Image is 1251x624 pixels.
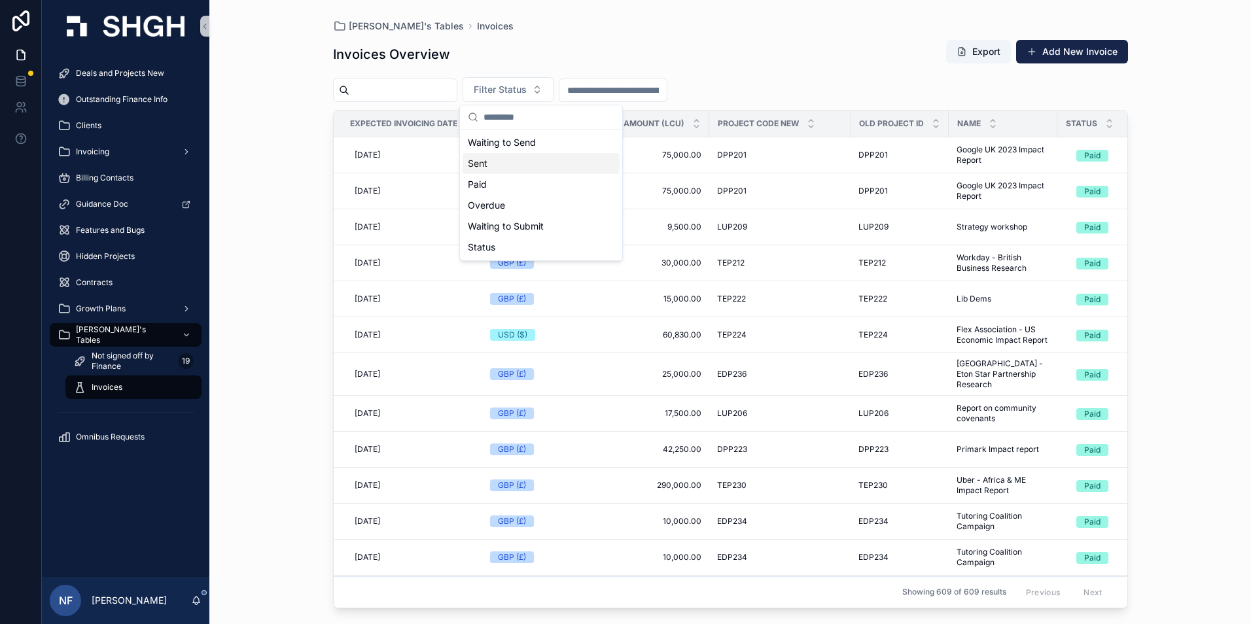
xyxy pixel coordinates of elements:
[490,407,596,419] a: GBP (£)
[957,475,1049,496] a: Uber - Africa & ME Impact Report
[717,186,747,196] span: DPP201
[490,257,596,269] a: GBP (£)
[717,369,843,379] a: EDP236
[1084,330,1101,341] div: Paid
[717,330,843,340] a: TEP224
[92,351,173,372] span: Not signed off by Finance
[612,186,701,196] span: 75,000.00
[355,294,380,304] span: [DATE]
[957,181,1049,201] span: Google UK 2023 Impact Report
[1066,179,1147,203] button: Select Button
[957,294,1049,304] a: Lib Dems
[858,222,941,232] a: LUP209
[957,252,1049,273] span: Workday - British Business Research
[858,330,888,340] span: TEP224
[76,303,126,314] span: Growth Plans
[1084,480,1101,492] div: Paid
[957,358,1049,390] a: [GEOGRAPHIC_DATA] - Eton Star Partnership Research
[490,479,596,491] a: GBP (£)
[858,444,941,455] a: DPP223
[490,443,596,455] a: GBP (£)
[1065,362,1148,387] a: Select Button
[349,145,474,165] a: [DATE]
[957,222,1049,232] a: Strategy workshop
[612,258,701,268] a: 30,000.00
[612,222,701,232] span: 9,500.00
[76,94,167,105] span: Outstanding Finance Info
[717,480,747,491] span: TEP230
[858,150,888,160] span: DPP201
[1016,40,1128,63] button: Add New Invoice
[498,551,526,563] div: GBP (£)
[350,118,457,129] span: Expected Invoicing Date
[355,408,380,419] span: [DATE]
[463,195,620,216] div: Overdue
[858,516,889,527] span: EDP234
[1084,222,1101,234] div: Paid
[858,552,941,563] a: EDP234
[1084,186,1101,198] div: Paid
[957,403,1049,424] a: Report on community covenants
[76,173,133,183] span: Billing Contacts
[355,552,380,563] span: [DATE]
[858,480,888,491] span: TEP230
[498,479,526,491] div: GBP (£)
[717,294,746,304] span: TEP222
[490,551,596,563] a: GBP (£)
[858,186,888,196] span: DPP201
[65,349,202,373] a: Not signed off by Finance19
[957,511,1049,532] a: Tutoring Coalition Campaign
[902,587,1006,598] span: Showing 609 of 609 results
[50,88,202,111] a: Outstanding Finance Info
[50,271,202,294] a: Contracts
[612,369,701,379] span: 25,000.00
[1066,251,1147,275] button: Select Button
[718,118,799,129] span: Project Code New
[349,20,464,33] span: [PERSON_NAME]'s Tables
[1065,322,1148,347] a: Select Button
[717,516,747,527] span: EDP234
[858,150,941,160] a: DPP201
[349,324,474,345] a: [DATE]
[612,330,701,340] span: 60,830.00
[858,552,889,563] span: EDP234
[858,294,941,304] a: TEP222
[858,330,941,340] a: TEP224
[1084,294,1101,305] div: Paid
[50,114,202,137] a: Clients
[624,118,684,129] span: Amount (LCU)
[612,552,701,563] a: 10,000.00
[355,186,380,196] span: [DATE]
[957,145,1049,165] span: Google UK 2023 Impact Report
[858,408,941,419] a: LUP206
[355,150,380,160] span: [DATE]
[858,516,941,527] a: EDP234
[463,237,620,258] div: Status
[1065,143,1148,167] a: Select Button
[333,45,450,63] h1: Invoices Overview
[349,439,474,460] a: [DATE]
[612,444,701,455] a: 42,250.00
[1084,516,1101,528] div: Paid
[349,547,474,568] a: [DATE]
[50,61,202,85] a: Deals and Projects New
[858,480,941,491] a: TEP230
[717,150,747,160] span: DPP201
[1084,369,1101,381] div: Paid
[717,369,747,379] span: EDP236
[1065,401,1148,426] a: Select Button
[42,52,209,466] div: scrollable content
[1066,474,1147,497] button: Select Button
[355,516,380,527] span: [DATE]
[1066,546,1147,569] button: Select Button
[76,120,101,131] span: Clients
[498,329,527,341] div: USD ($)
[717,186,843,196] a: DPP201
[474,83,527,96] span: Filter Status
[50,166,202,190] a: Billing Contacts
[76,324,171,345] span: [PERSON_NAME]'s Tables
[1084,408,1101,420] div: Paid
[1066,362,1147,386] button: Select Button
